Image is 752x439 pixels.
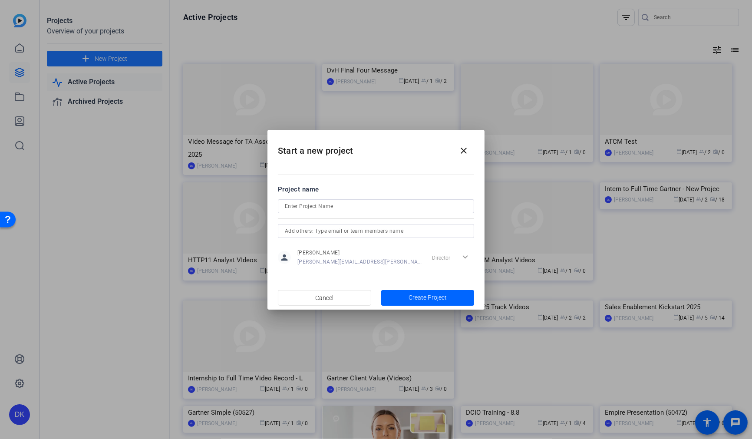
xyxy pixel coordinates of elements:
span: [PERSON_NAME] [297,249,422,256]
div: Project name [278,185,474,194]
h2: Start a new project [267,130,485,165]
input: Enter Project Name [285,201,467,211]
mat-icon: close [458,145,469,156]
span: Create Project [409,293,447,302]
span: Cancel [315,290,333,306]
button: Create Project [381,290,475,306]
button: Cancel [278,290,371,306]
span: [PERSON_NAME][EMAIL_ADDRESS][PERSON_NAME][PERSON_NAME][DOMAIN_NAME] [297,258,422,265]
mat-icon: person [278,251,291,264]
input: Add others: Type email or team members name [285,226,467,236]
